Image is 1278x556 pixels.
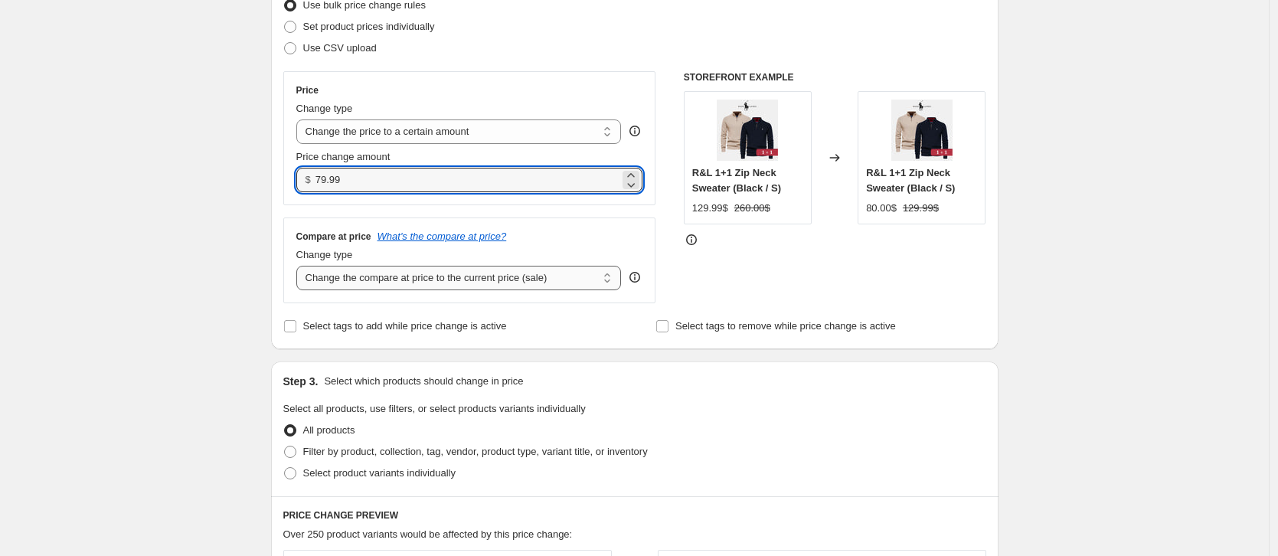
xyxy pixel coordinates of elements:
span: Set product prices individually [303,21,435,32]
button: What's the compare at price? [378,231,507,242]
span: Price change amount [296,151,391,162]
img: BEIGE-BLEU_80x.jpg [891,100,953,161]
div: 129.99$ [692,201,728,216]
span: $ [306,174,311,185]
span: Select tags to add while price change is active [303,320,507,332]
div: help [627,270,642,285]
span: R&L 1+1 Zip Neck Sweater (Black / S) [866,167,955,194]
span: Change type [296,249,353,260]
span: Select tags to remove while price change is active [675,320,896,332]
span: Select product variants individually [303,467,456,479]
span: Change type [296,103,353,114]
span: All products [303,424,355,436]
span: Select all products, use filters, or select products variants individually [283,403,586,414]
span: Over 250 product variants would be affected by this price change: [283,528,573,540]
p: Select which products should change in price [324,374,523,389]
strike: 129.99$ [903,201,939,216]
h2: Step 3. [283,374,319,389]
h6: PRICE CHANGE PREVIEW [283,509,986,522]
span: R&L 1+1 Zip Neck Sweater (Black / S) [692,167,781,194]
span: Use CSV upload [303,42,377,54]
div: help [627,123,642,139]
h6: STOREFRONT EXAMPLE [684,71,986,83]
span: Filter by product, collection, tag, vendor, product type, variant title, or inventory [303,446,648,457]
h3: Compare at price [296,231,371,243]
div: 80.00$ [866,201,897,216]
img: BEIGE-BLEU_80x.jpg [717,100,778,161]
strike: 260.00$ [734,201,770,216]
h3: Price [296,84,319,96]
input: 80.00 [315,168,619,192]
